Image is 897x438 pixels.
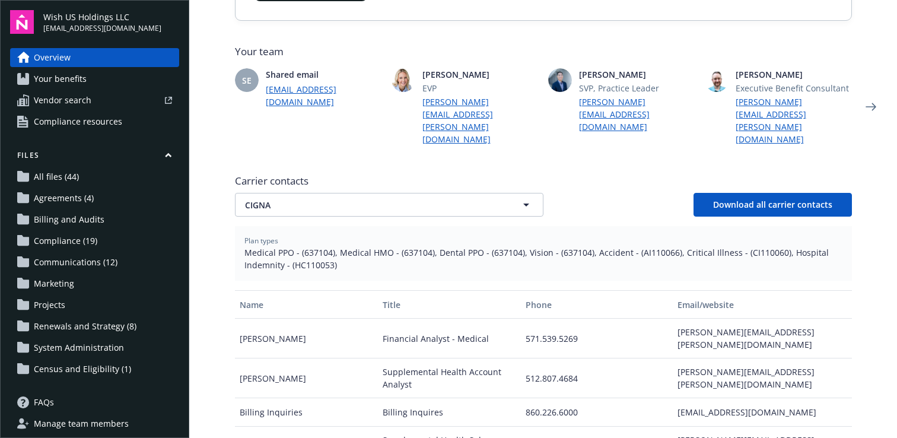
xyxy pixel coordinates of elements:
a: Communications (12) [10,253,179,272]
a: [PERSON_NAME][EMAIL_ADDRESS][DOMAIN_NAME] [579,96,695,133]
a: System Administration [10,338,179,357]
span: Billing and Audits [34,210,104,229]
a: Marketing [10,274,179,293]
div: 512.807.4684 [521,358,673,398]
span: Your benefits [34,69,87,88]
button: Email/website [673,290,851,319]
span: CIGNA [245,199,492,211]
div: Email/website [677,299,847,311]
img: photo [392,68,415,92]
span: SE [242,74,252,87]
div: [EMAIL_ADDRESS][DOMAIN_NAME] [673,398,851,427]
span: Your team [235,45,852,59]
span: [EMAIL_ADDRESS][DOMAIN_NAME] [43,23,161,34]
div: Financial Analyst - Medical [378,319,521,358]
div: Supplemental Health Account Analyst [378,358,521,398]
a: Next [861,97,880,116]
span: Renewals and Strategy (8) [34,317,136,336]
span: Manage team members [34,414,129,433]
span: SVP, Practice Leader [579,82,695,94]
span: FAQs [34,393,54,412]
button: Name [235,290,378,319]
a: Compliance (19) [10,231,179,250]
span: Carrier contacts [235,174,852,188]
a: [EMAIL_ADDRESS][DOMAIN_NAME] [266,83,382,108]
span: Medical PPO - (637104), Medical HMO - (637104), Dental PPO - (637104), Vision - (637104), Acciden... [244,246,842,271]
a: Census and Eligibility (1) [10,360,179,379]
button: Title [378,290,521,319]
a: Renewals and Strategy (8) [10,317,179,336]
img: photo [705,68,729,92]
div: [PERSON_NAME] [235,358,378,398]
span: Agreements (4) [34,189,94,208]
button: Phone [521,290,673,319]
a: Manage team members [10,414,179,433]
span: EVP [422,82,539,94]
img: photo [548,68,572,92]
span: Download all carrier contacts [713,199,832,210]
div: Billing Inquires [378,398,521,427]
a: [PERSON_NAME][EMAIL_ADDRESS][PERSON_NAME][DOMAIN_NAME] [422,96,539,145]
div: Phone [526,299,668,311]
div: Name [240,299,373,311]
a: Billing and Audits [10,210,179,229]
span: Vendor search [34,91,91,110]
div: [PERSON_NAME] [235,319,378,358]
span: Overview [34,48,71,67]
a: All files (44) [10,167,179,186]
span: [PERSON_NAME] [422,68,539,81]
div: Title [383,299,516,311]
span: Shared email [266,68,382,81]
a: Your benefits [10,69,179,88]
a: Vendor search [10,91,179,110]
span: [PERSON_NAME] [736,68,852,81]
div: [PERSON_NAME][EMAIL_ADDRESS][PERSON_NAME][DOMAIN_NAME] [673,358,851,398]
span: Projects [34,296,65,315]
span: Compliance (19) [34,231,97,250]
span: Plan types [244,236,842,246]
button: Wish US Holdings LLC[EMAIL_ADDRESS][DOMAIN_NAME] [43,10,179,34]
span: [PERSON_NAME] [579,68,695,81]
span: Census and Eligibility (1) [34,360,131,379]
a: Overview [10,48,179,67]
div: Billing Inquiries [235,398,378,427]
span: Compliance resources [34,112,122,131]
img: navigator-logo.svg [10,10,34,34]
a: [PERSON_NAME][EMAIL_ADDRESS][PERSON_NAME][DOMAIN_NAME] [736,96,852,145]
span: Wish US Holdings LLC [43,11,161,23]
div: [PERSON_NAME][EMAIL_ADDRESS][PERSON_NAME][DOMAIN_NAME] [673,319,851,358]
button: CIGNA [235,193,543,217]
a: Projects [10,296,179,315]
a: Compliance resources [10,112,179,131]
span: Executive Benefit Consultant [736,82,852,94]
a: FAQs [10,393,179,412]
span: Marketing [34,274,74,293]
span: All files (44) [34,167,79,186]
a: Agreements (4) [10,189,179,208]
div: 860.226.6000 [521,398,673,427]
span: Communications (12) [34,253,117,272]
div: 571.539.5269 [521,319,673,358]
span: System Administration [34,338,124,357]
button: Download all carrier contacts [694,193,852,217]
button: Files [10,150,179,165]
